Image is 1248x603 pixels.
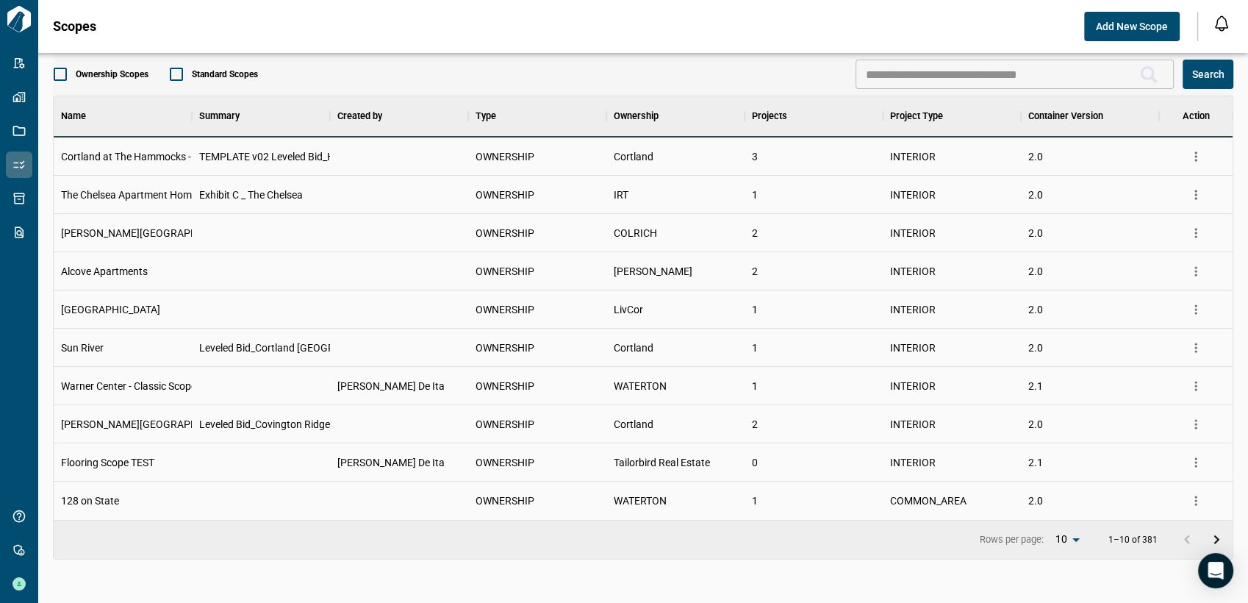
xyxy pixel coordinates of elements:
[337,455,445,470] span: [PERSON_NAME] De Ita
[61,96,86,137] div: Name
[1028,264,1043,279] span: 2.0
[752,149,758,164] span: 3
[1185,375,1207,397] button: more
[61,417,239,432] span: [PERSON_NAME][GEOGRAPHIC_DATA]
[614,149,653,164] span: Cortland
[61,188,202,202] span: The Chelsea Apartment Homes
[1028,379,1043,393] span: 2.1
[1028,417,1043,432] span: 2.0
[890,188,936,202] span: INTERIOR
[61,149,316,164] span: Cortland at The Hammocks - FKA: [GEOGRAPHIC_DATA]
[1183,60,1233,89] button: Search
[890,417,936,432] span: INTERIOR
[1050,529,1085,550] div: 10
[890,149,936,164] span: INTERIOR
[476,264,534,279] span: OWNERSHIP
[61,226,239,240] span: [PERSON_NAME][GEOGRAPHIC_DATA]
[330,96,468,137] div: Created by
[476,149,534,164] span: OWNERSHIP
[1185,260,1207,282] button: more
[1185,490,1207,512] button: more
[476,302,534,317] span: OWNERSHIP
[752,188,758,202] span: 1
[614,379,667,393] span: WATERTON
[61,455,154,470] span: Flooring Scope TEST
[1028,493,1043,508] span: 2.0
[1185,452,1207,474] button: more
[752,493,758,508] span: 1
[192,68,258,80] span: Standard Scopes
[890,302,936,317] span: INTERIOR
[53,19,96,34] span: Scopes
[1183,96,1210,137] div: Action
[1191,67,1224,82] span: Search
[614,302,643,317] span: LivCor
[192,96,330,137] div: Summary
[890,264,936,279] span: INTERIOR
[1028,188,1043,202] span: 2.0
[1159,96,1233,137] div: Action
[614,226,657,240] span: COLRICH
[1185,184,1207,206] button: more
[752,302,758,317] span: 1
[199,188,303,202] span: Exhibit C _ The Chelsea
[476,417,534,432] span: OWNERSHIP
[890,379,936,393] span: INTERIOR
[1084,12,1180,41] button: Add New Scope
[468,96,606,137] div: Type
[614,417,653,432] span: Cortland
[1185,337,1207,359] button: more
[1096,19,1168,34] span: Add New Scope
[883,96,1021,137] div: Project Type
[752,379,758,393] span: 1
[752,417,758,432] span: 2
[980,533,1044,546] p: Rows per page:
[1210,12,1233,35] button: Open notification feed
[337,96,382,137] div: Created by
[1198,553,1233,588] div: Open Intercom Messenger
[199,340,462,355] span: Leveled Bid_Cortland [GEOGRAPHIC_DATA] Portfolio - v02
[476,455,534,470] span: OWNERSHIP
[1021,96,1159,137] div: Container Version
[890,493,967,508] span: COMMON_AREA
[476,379,534,393] span: OWNERSHIP
[890,96,943,137] div: Project Type
[614,455,710,470] span: Tailorbird Real Estate
[890,340,936,355] span: INTERIOR
[752,264,758,279] span: 2
[61,302,160,317] span: [GEOGRAPHIC_DATA]
[1185,146,1207,168] button: more
[61,340,104,355] span: Sun River
[752,455,758,470] span: 0
[890,455,936,470] span: INTERIOR
[1108,535,1158,545] p: 1–10 of 381
[1028,302,1043,317] span: 2.0
[1028,455,1043,470] span: 2.1
[61,379,196,393] span: Warner Center - Classic Scope
[76,68,148,80] span: Ownership Scopes
[1028,226,1043,240] span: 2.0
[61,264,148,279] span: Alcove Apartments
[61,493,119,508] span: 128 on State
[1028,149,1043,164] span: 2.0
[614,264,692,279] span: [PERSON_NAME]
[337,379,445,393] span: [PERSON_NAME] De Ita
[606,96,745,137] div: Ownership
[54,96,192,137] div: Name
[476,188,534,202] span: OWNERSHIP
[752,96,787,137] div: Projects
[890,226,936,240] span: INTERIOR
[1185,299,1207,321] button: more
[614,493,667,508] span: WATERTON
[199,149,406,164] span: TEMPLATE v02 Leveled Bid_Hammocks Place
[752,340,758,355] span: 1
[614,340,653,355] span: Cortland
[1185,413,1207,435] button: more
[199,417,343,432] span: Leveled Bid_Covington Ridge v2
[476,226,534,240] span: OWNERSHIP
[1202,525,1231,554] button: Go to next page
[745,96,883,137] div: Projects
[199,96,240,137] div: Summary
[614,188,628,202] span: IRT
[1028,340,1043,355] span: 2.0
